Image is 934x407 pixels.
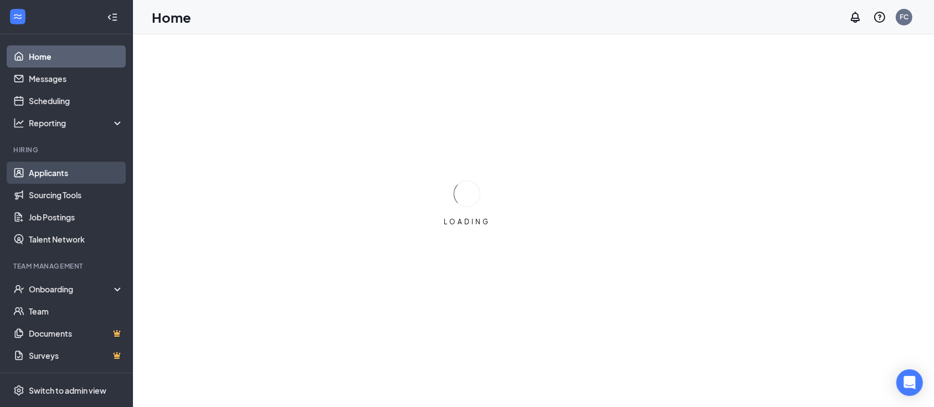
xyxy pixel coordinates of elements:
div: Onboarding [29,284,114,295]
div: LOADING [439,217,495,226]
div: Reporting [29,117,124,128]
a: Talent Network [29,228,124,250]
svg: Collapse [107,12,118,23]
div: Team Management [13,261,121,271]
a: Applicants [29,162,124,184]
a: Scheduling [29,90,124,112]
svg: Settings [13,385,24,396]
a: Team [29,300,124,322]
a: Messages [29,68,124,90]
a: Sourcing Tools [29,184,124,206]
svg: Notifications [849,11,862,24]
a: Home [29,45,124,68]
a: DocumentsCrown [29,322,124,344]
h1: Home [152,8,191,27]
a: Job Postings [29,206,124,228]
div: Switch to admin view [29,385,106,396]
div: FC [900,12,909,22]
svg: UserCheck [13,284,24,295]
a: SurveysCrown [29,344,124,367]
div: Hiring [13,145,121,154]
svg: QuestionInfo [873,11,886,24]
div: Open Intercom Messenger [896,369,923,396]
svg: WorkstreamLogo [12,11,23,22]
svg: Analysis [13,117,24,128]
